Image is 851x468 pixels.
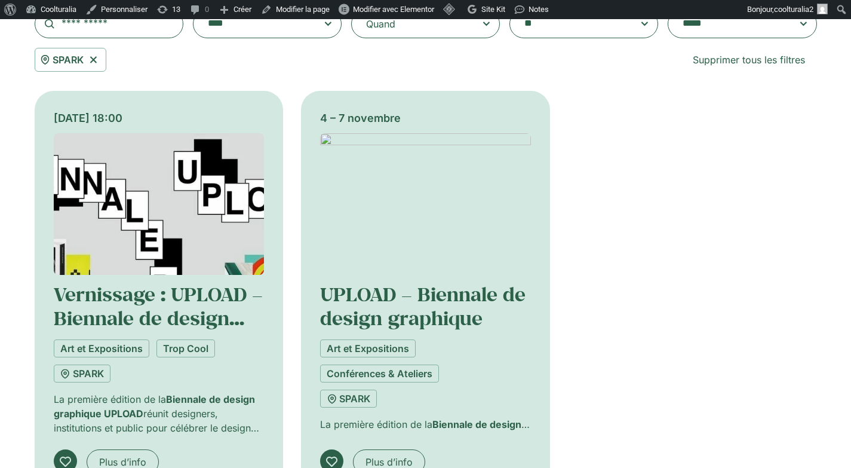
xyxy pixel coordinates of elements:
div: Quand [366,17,395,31]
span: Supprimer tous les filtres [693,53,805,67]
span: SPARK [53,53,84,67]
span: Modifier avec Elementor [353,5,434,14]
span: Site Kit [481,5,505,14]
a: SPARK [320,390,377,408]
a: UPLOAD – Biennale de design graphique [320,282,526,331]
p: La première édition de la réunit designers, institutions et public pour célébrer le design graphi... [320,417,531,432]
div: [DATE] 18:00 [54,110,265,126]
textarea: Search [524,16,620,32]
a: Conférences & Ateliers [320,365,439,383]
a: SPARK [54,365,110,383]
a: Supprimer tous les filtres [681,48,817,72]
div: 4 – 7 novembre [320,110,531,126]
textarea: Search [683,16,778,32]
p: La première édition de la réunit designers, institutions et public pour célébrer le design graphi... [54,392,265,435]
span: coolturalia2 [774,5,813,14]
a: Trop Cool [156,339,215,357]
a: Art et Expositions [54,339,149,357]
textarea: Search [208,16,303,32]
a: Vernissage : UPLOAD – Biennale de design graphique [54,282,263,355]
a: Art et Expositions [320,339,416,357]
